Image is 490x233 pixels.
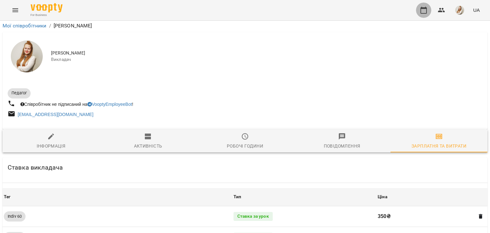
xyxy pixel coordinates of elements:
a: Мої співробітники [3,23,47,29]
p: [PERSON_NAME] [54,22,92,30]
a: VooptyEmployeeBot [87,102,132,107]
div: Співробітник не підписаний на ! [19,100,135,109]
th: Ціна [376,188,487,206]
span: Педагог [8,90,31,96]
span: Викладач [51,56,482,63]
div: Робочі години [227,142,263,150]
p: 350 ₴ [378,213,472,220]
div: Інформація [37,142,66,150]
th: Тег [3,188,232,206]
div: Ставка за урок [234,212,273,221]
span: UA [473,7,480,13]
button: Видалити [477,212,485,221]
span: [PERSON_NAME] [51,50,482,56]
div: Зарплатня та Витрати [412,142,466,150]
li: / [49,22,51,30]
th: Тип [232,188,377,206]
div: Повідомлення [324,142,360,150]
img: Voopty Logo [31,3,63,12]
span: For Business [31,13,63,17]
h6: Ставка викладача [8,163,63,172]
a: [EMAIL_ADDRESS][DOMAIN_NAME] [18,112,93,117]
nav: breadcrumb [3,22,487,30]
span: Indiv 60 [4,214,26,219]
button: Menu [8,3,23,18]
div: Активність [134,142,162,150]
button: UA [471,4,482,16]
img: Адамович Вікторія [11,40,43,72]
img: db46d55e6fdf8c79d257263fe8ff9f52.jpeg [455,6,464,15]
